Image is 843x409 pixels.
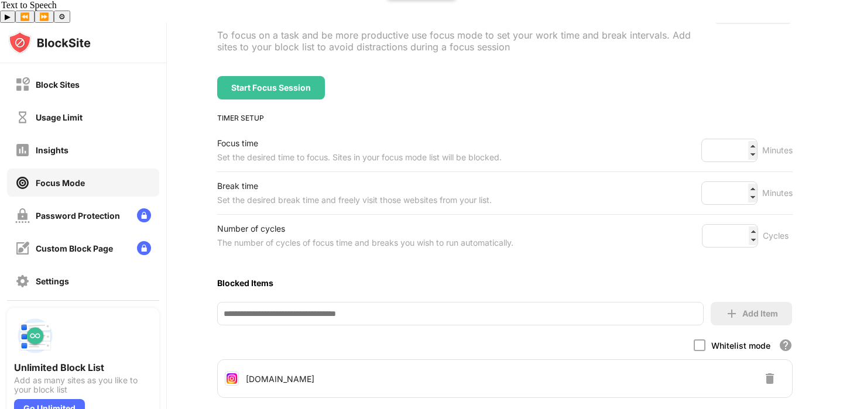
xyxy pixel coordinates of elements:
[246,374,314,384] div: [DOMAIN_NAME]
[711,341,770,350] div: Whitelist mode
[217,222,513,236] div: Number of cycles
[763,372,777,386] img: delete-button.svg
[8,31,91,54] img: logo-blocksite.svg
[15,208,30,223] img: password-protection-off.svg
[36,276,69,286] div: Settings
[14,362,152,373] div: Unlimited Block List
[217,150,502,164] div: Set the desired time to focus. Sites in your focus mode list will be blocked.
[14,315,56,357] img: push-block-list.svg
[15,143,30,157] img: insights-off.svg
[763,229,793,243] div: Cycles
[35,11,54,23] button: Forward
[14,376,152,394] div: Add as many sites as you like to your block list
[217,136,502,150] div: Focus time
[762,143,793,157] div: Minutes
[231,83,311,92] div: Start Focus Session
[54,11,70,23] button: Settings
[742,309,778,318] div: Add Item
[217,278,792,288] div: Blocked Items
[15,110,30,125] img: time-usage-off.svg
[15,241,30,256] img: customize-block-page-off.svg
[217,29,713,53] div: To focus on a task and be more productive use focus mode to set your work time and break interval...
[762,186,793,200] div: Minutes
[217,236,513,250] div: The number of cycles of focus time and breaks you wish to run automatically.
[15,11,35,23] button: Previous
[137,208,151,222] img: lock-menu.svg
[36,80,80,90] div: Block Sites
[217,114,792,122] div: TIMER SETUP
[36,243,113,253] div: Custom Block Page
[36,211,120,221] div: Password Protection
[36,145,68,155] div: Insights
[36,112,83,122] div: Usage Limit
[15,176,30,190] img: focus-on.svg
[217,179,492,193] div: Break time
[225,372,239,386] img: favicons
[137,241,151,255] img: lock-menu.svg
[15,77,30,92] img: block-off.svg
[15,274,30,288] img: settings-off.svg
[217,193,492,207] div: Set the desired break time and freely visit those websites from your list.
[36,178,85,188] div: Focus Mode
